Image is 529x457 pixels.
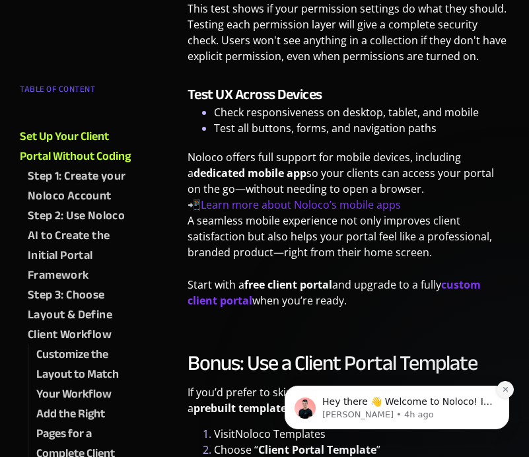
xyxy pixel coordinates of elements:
[36,345,132,404] a: Customize the Layout to Match Your Workflow
[188,384,509,426] p: If you’d prefer to skip AI-assisted creation, you can start with a :
[28,166,132,206] a: Step 1: Create your Noloco Account
[28,285,132,345] a: Step 3: Choose Layout & Define Client Workflow
[214,120,509,136] li: Test all buttons, forms, and navigation paths
[30,95,51,116] img: Profile image for Darragh
[20,83,244,127] div: message notification from Darragh, 4h ago. Hey there 👋 Welcome to Noloco! If you have any questio...
[258,442,376,457] strong: Client Portal Template
[188,1,509,74] p: This test shows if your permission settings do what they should. Testing each permission layer wi...
[232,79,249,96] button: Dismiss notification
[188,350,509,376] h2: Bonus: Use a Client Portal Template
[214,104,509,120] li: Check responsiveness on desktop, tablet, and mobile
[57,106,228,118] p: Message from Darragh, sent 4h ago
[265,302,529,450] iframe: Intercom notifications message
[188,85,509,104] h4: Test UX Across Devices
[20,79,132,106] div: TABLE OF CONTENT
[188,277,509,318] p: Start with a and upgrade to a fully when you’re ready.
[194,166,306,180] strong: dedicated mobile app
[235,427,326,441] a: Noloco Templates
[20,127,132,166] a: Set Up Your Client Portal Without Coding
[188,149,509,270] p: Noloco offers full support for mobile devices, including a so your clients can access your portal...
[244,277,332,292] strong: free client portal
[57,94,228,144] span: Hey there 👋 Welcome to Noloco! If you have any questions, just reply to this message. [GEOGRAPHIC...
[28,206,132,285] a: Step 2: Use Noloco AI to Create the Initial Portal Framework
[214,426,509,442] li: Visit
[201,197,401,212] a: Learn more about Noloco’s mobile apps
[194,401,287,415] strong: prebuilt template
[188,277,481,308] a: custom client portal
